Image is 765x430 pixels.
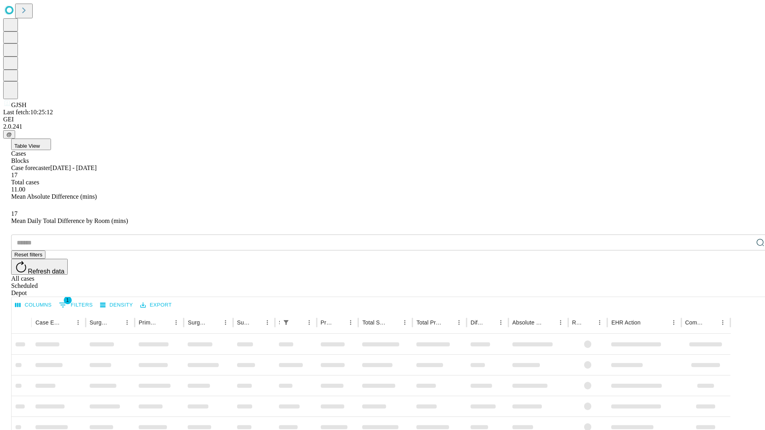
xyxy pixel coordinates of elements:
button: Sort [641,317,653,328]
div: Resolved in EHR [572,319,583,326]
button: Menu [262,317,273,328]
button: Show filters [280,317,292,328]
button: Density [98,299,135,311]
button: Table View [11,139,51,150]
span: Mean Absolute Difference (mins) [11,193,97,200]
span: 11.00 [11,186,25,193]
button: Menu [495,317,506,328]
button: Menu [453,317,465,328]
div: Predicted In Room Duration [321,319,333,326]
span: [DATE] - [DATE] [50,164,96,171]
button: Sort [251,317,262,328]
button: Menu [717,317,728,328]
span: Refresh data [28,268,65,275]
button: Sort [110,317,122,328]
div: Case Epic Id [35,319,61,326]
div: 1 active filter [280,317,292,328]
button: Sort [544,317,555,328]
button: Sort [292,317,304,328]
button: @ [3,130,15,139]
button: Menu [594,317,605,328]
span: Table View [14,143,40,149]
button: Menu [668,317,679,328]
div: Surgery Name [188,319,208,326]
button: Menu [304,317,315,328]
button: Show filters [57,299,95,311]
button: Refresh data [11,259,68,275]
button: Menu [555,317,566,328]
button: Sort [159,317,171,328]
div: Surgeon Name [90,319,110,326]
div: 2.0.241 [3,123,762,130]
button: Menu [220,317,231,328]
span: 17 [11,172,18,178]
button: Sort [706,317,717,328]
button: Sort [388,317,399,328]
button: Menu [345,317,356,328]
span: Reset filters [14,252,42,258]
div: Primary Service [139,319,159,326]
div: Total Scheduled Duration [362,319,387,326]
span: Mean Daily Total Difference by Room (mins) [11,217,128,224]
div: GEI [3,116,762,123]
button: Sort [209,317,220,328]
div: Absolute Difference [512,319,543,326]
span: Last fetch: 10:25:12 [3,109,53,115]
div: Scheduled In Room Duration [279,319,280,326]
button: Sort [61,317,73,328]
button: Sort [442,317,453,328]
div: Comments [685,319,705,326]
div: Difference [471,319,483,326]
button: Menu [73,317,84,328]
button: Reset filters [11,250,45,259]
span: @ [6,131,12,137]
div: EHR Action [611,319,640,326]
span: GJSH [11,102,26,108]
button: Sort [583,317,594,328]
button: Sort [484,317,495,328]
button: Sort [334,317,345,328]
span: 1 [64,296,72,304]
button: Menu [122,317,133,328]
button: Select columns [13,299,54,311]
div: Total Predicted Duration [416,319,441,326]
span: 17 [11,210,18,217]
span: Case forecaster [11,164,50,171]
button: Menu [399,317,410,328]
button: Export [138,299,174,311]
button: Menu [171,317,182,328]
div: Surgery Date [237,319,250,326]
span: Total cases [11,179,39,186]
